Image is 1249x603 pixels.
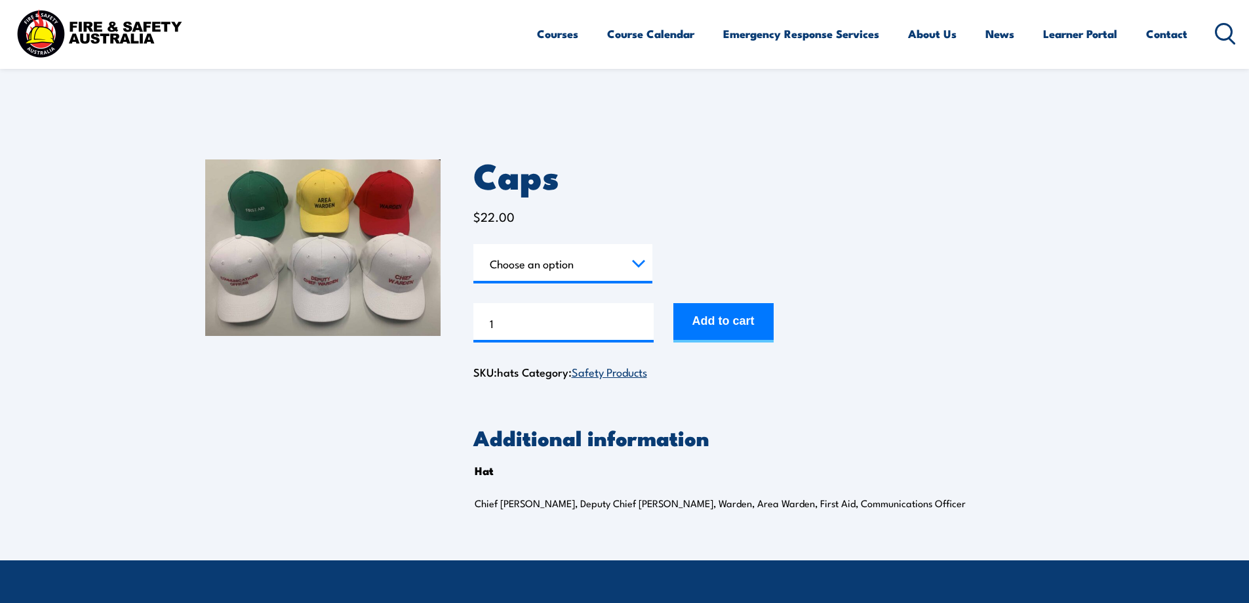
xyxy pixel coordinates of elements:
a: Emergency Response Services [723,16,879,51]
h2: Additional information [473,428,1044,446]
a: News [985,16,1014,51]
span: $ [473,207,481,225]
span: Category: [522,364,647,380]
bdi: 22.00 [473,207,515,225]
span: SKU: [473,364,519,380]
a: Courses [537,16,578,51]
img: Caps [205,159,441,336]
a: Contact [1146,16,1187,51]
input: Product quantity [473,303,654,343]
h1: Caps [473,159,1044,190]
a: Course Calendar [607,16,694,51]
a: Learner Portal [1043,16,1117,51]
span: hats [497,364,519,380]
p: Chief [PERSON_NAME], Deputy Chief [PERSON_NAME], Warden, Area Warden, First Aid, Communications O... [475,497,998,510]
a: Safety Products [572,364,647,379]
a: About Us [908,16,957,51]
th: Hat [475,461,494,480]
button: Add to cart [673,303,774,343]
